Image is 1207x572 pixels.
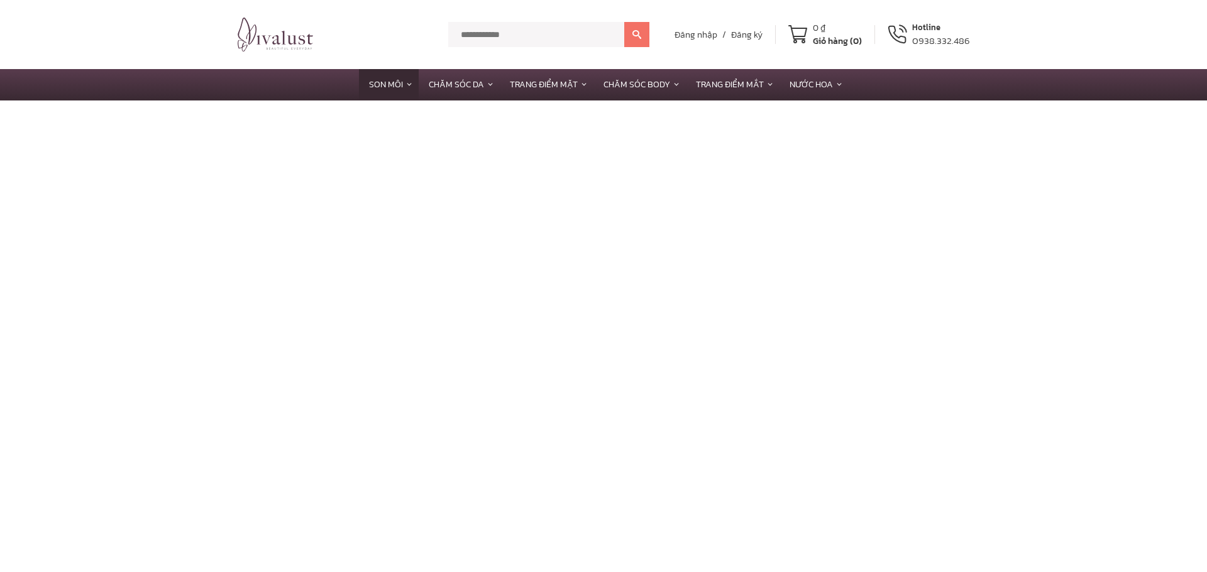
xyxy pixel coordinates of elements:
[874,21,970,48] a: Hotline 0938.332.486
[912,21,970,34] div: Hotline
[419,69,500,100] a: Chăm Sóc Da
[686,69,780,100] a: Trang Điểm Mắt
[775,21,862,48] a: 0 ₫ Giỏ hàng (0)
[500,69,593,100] a: Trang Điểm Mặt
[593,69,686,100] a: Chăm Sóc Body
[780,69,849,100] a: Nước Hoa
[912,34,970,48] div: 0938.332.486
[238,18,313,51] img: Vivalust Cosmetics-Beauty & Cosmetics
[359,69,419,100] a: Son Môi
[813,35,862,48] div: Giỏ hàng (0)
[731,27,763,43] a: Đăng ký
[675,27,717,43] a: Đăng nhập
[717,28,731,41] span: /
[813,21,862,35] div: 0 ₫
